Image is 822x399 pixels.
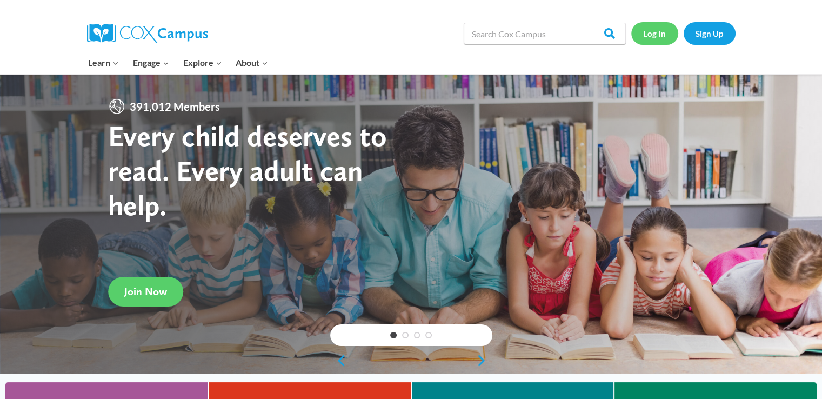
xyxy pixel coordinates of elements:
[464,23,626,44] input: Search Cox Campus
[684,22,736,44] a: Sign Up
[425,332,432,338] a: 4
[87,24,208,43] img: Cox Campus
[124,285,167,298] span: Join Now
[390,332,397,338] a: 1
[125,98,224,115] span: 391,012 Members
[414,332,420,338] a: 3
[82,51,126,74] button: Child menu of Learn
[631,22,678,44] a: Log In
[176,51,229,74] button: Child menu of Explore
[108,277,183,307] a: Join Now
[330,354,346,367] a: previous
[476,354,492,367] a: next
[402,332,409,338] a: 2
[108,118,387,222] strong: Every child deserves to read. Every adult can help.
[82,51,275,74] nav: Primary Navigation
[126,51,176,74] button: Child menu of Engage
[631,22,736,44] nav: Secondary Navigation
[330,350,492,371] div: content slider buttons
[229,51,275,74] button: Child menu of About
